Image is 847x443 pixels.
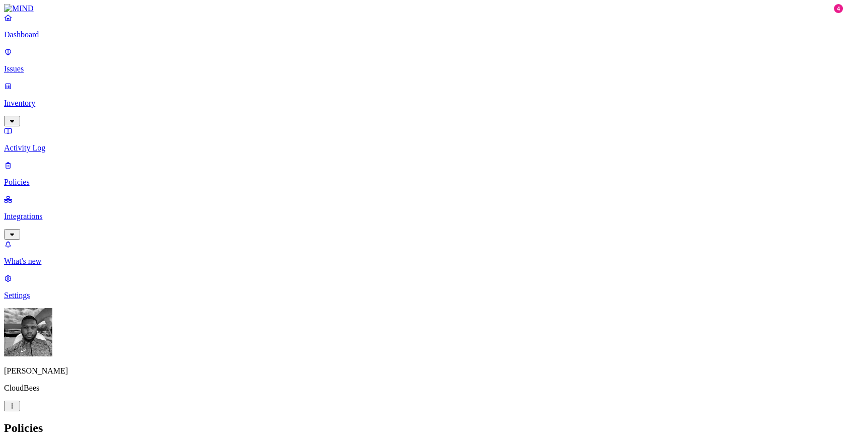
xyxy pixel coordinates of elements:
a: Integrations [4,195,843,238]
h2: Policies [4,421,843,435]
a: MIND [4,4,843,13]
a: Settings [4,274,843,300]
p: Issues [4,64,843,73]
a: What's new [4,240,843,266]
p: Inventory [4,99,843,108]
p: Integrations [4,212,843,221]
div: 4 [834,4,843,13]
p: Activity Log [4,143,843,153]
a: Inventory [4,82,843,125]
a: Activity Log [4,126,843,153]
p: [PERSON_NAME] [4,366,843,376]
p: Dashboard [4,30,843,39]
p: Settings [4,291,843,300]
img: MIND [4,4,34,13]
img: Cameron White [4,308,52,356]
a: Policies [4,161,843,187]
p: CloudBees [4,384,843,393]
a: Dashboard [4,13,843,39]
p: What's new [4,257,843,266]
a: Issues [4,47,843,73]
p: Policies [4,178,843,187]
